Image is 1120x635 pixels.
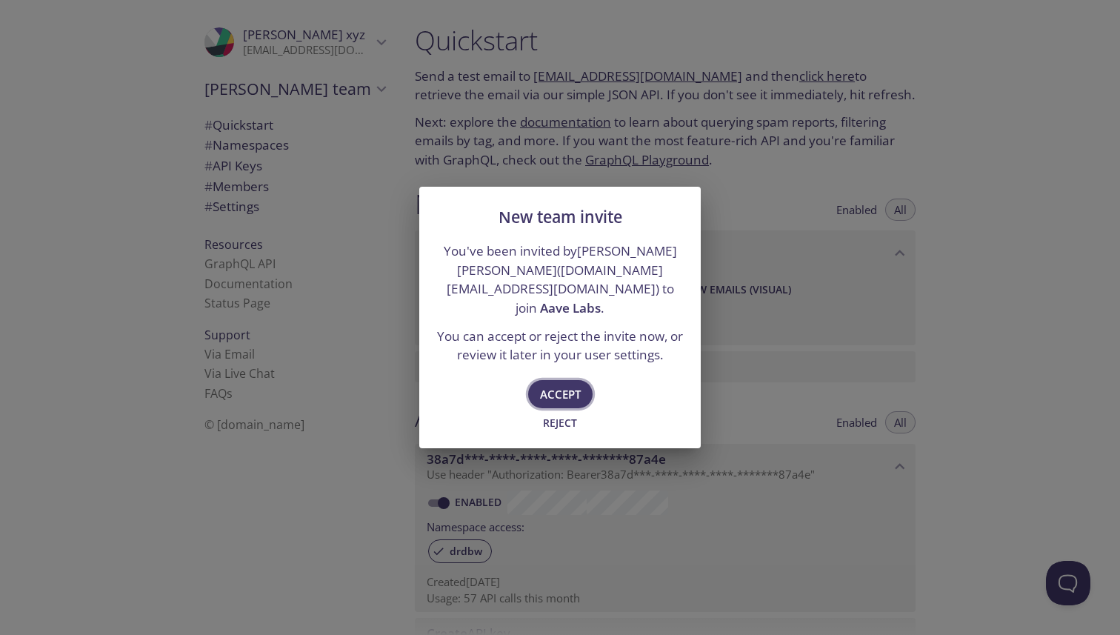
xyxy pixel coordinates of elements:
[540,414,580,432] span: Reject
[536,411,584,435] button: Reject
[499,206,622,227] span: New team invite
[540,299,601,316] span: Aave Labs
[437,242,683,318] p: You've been invited by [PERSON_NAME] [PERSON_NAME] ( ) to join .
[528,380,593,408] button: Accept
[540,385,581,404] span: Accept
[437,327,683,365] p: You can accept or reject the invite now, or review it later in your user settings.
